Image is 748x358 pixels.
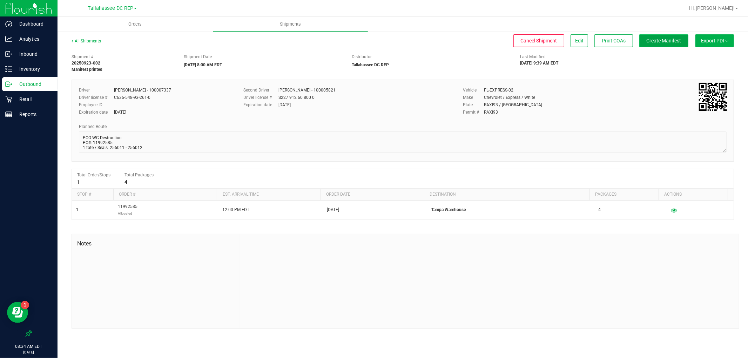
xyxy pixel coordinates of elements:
div: S227 912 60 800 0 [278,94,315,101]
span: Hi, [PERSON_NAME]! [689,5,735,11]
label: Make [463,94,484,101]
th: Stop # [72,189,113,201]
strong: [DATE] 9:39 AM EDT [520,61,558,66]
div: [PERSON_NAME] - 100007337 [114,87,171,93]
span: Export PDF [701,38,728,43]
button: Create Manifest [639,34,688,47]
div: C636-548-93-261-0 [114,94,150,101]
th: Order # [113,189,217,201]
span: Total Order/Stops [77,173,110,177]
label: Second Driver [243,87,278,93]
label: Driver license # [243,94,278,101]
label: Shipment Date [184,54,212,60]
span: Orders [119,21,151,27]
span: Shipment # [72,54,173,60]
iframe: Resource center unread badge [21,301,29,309]
label: Expiration date [243,102,278,108]
label: Employee ID [79,102,114,108]
inline-svg: Dashboard [5,20,12,27]
p: Outbound [12,80,54,88]
label: Driver [79,87,114,93]
th: Actions [659,189,728,201]
div: RAXI93 / [GEOGRAPHIC_DATA] [484,102,542,108]
span: 1 [76,207,79,213]
th: Est. arrival time [217,189,320,201]
strong: Tallahassee DC REP [352,62,389,67]
a: Orders [58,17,213,32]
inline-svg: Analytics [5,35,12,42]
button: Cancel Shipment [513,34,564,47]
p: Inbound [12,50,54,58]
iframe: Resource center [7,302,28,323]
th: Order date [321,189,424,201]
span: 4 [599,207,601,213]
strong: 20250923-002 [72,61,100,66]
label: Plate [463,102,484,108]
button: Print COAs [594,34,633,47]
p: [DATE] [3,350,54,355]
span: Create Manifest [647,38,681,43]
strong: 1 [77,179,80,185]
span: 11992585 [118,203,137,217]
th: Destination [424,189,589,201]
th: Packages [589,189,659,201]
inline-svg: Reports [5,111,12,118]
span: [DATE] [327,207,339,213]
p: Allocated [118,210,137,217]
span: Tallahassee DC REP [88,5,133,11]
p: Dashboard [12,20,54,28]
span: Print COAs [602,38,626,43]
label: Distributor [352,54,372,60]
strong: [DATE] 8:00 AM EDT [184,62,222,67]
span: Cancel Shipment [521,38,557,43]
label: Driver license # [79,94,114,101]
div: FL-EXPRESS-02 [484,87,513,93]
span: Notes [77,239,235,248]
div: [PERSON_NAME] - 100005821 [278,87,336,93]
span: 12:00 PM EDT [222,207,249,213]
p: Reports [12,110,54,119]
inline-svg: Retail [5,96,12,103]
div: [DATE] [278,102,291,108]
strong: 4 [124,179,127,185]
label: Pin the sidebar to full width on large screens [25,330,32,337]
span: Edit [575,38,584,43]
label: Last Modified [520,54,546,60]
p: Inventory [12,65,54,73]
a: Shipments [213,17,368,32]
img: Scan me! [699,83,727,111]
span: Total Packages [124,173,154,177]
button: Export PDF [695,34,734,47]
div: Chevrolet / Express / White [484,94,535,101]
inline-svg: Inventory [5,66,12,73]
inline-svg: Inbound [5,50,12,58]
label: Expiration date [79,109,114,115]
div: RAXI93 [484,109,498,115]
label: Vehicle [463,87,484,93]
span: Planned Route [79,124,107,129]
span: Shipments [271,21,311,27]
p: 08:34 AM EDT [3,343,54,350]
inline-svg: Outbound [5,81,12,88]
div: [DATE] [114,109,126,115]
label: Permit # [463,109,484,115]
qrcode: 20250923-002 [699,83,727,111]
p: Retail [12,95,54,103]
strong: Manifest printed [72,67,102,72]
p: Analytics [12,35,54,43]
a: All Shipments [72,39,101,43]
button: Edit [571,34,588,47]
p: Tampa Warehouse [431,207,590,213]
